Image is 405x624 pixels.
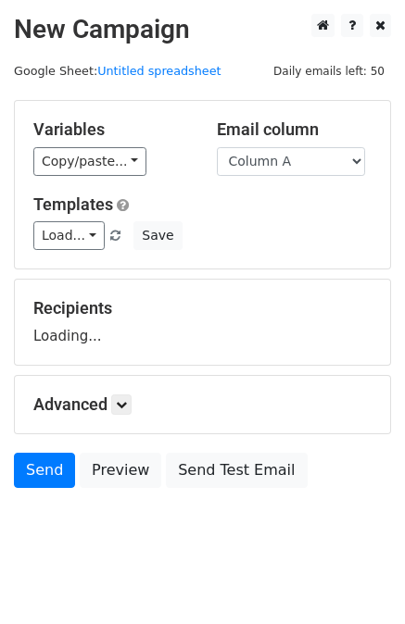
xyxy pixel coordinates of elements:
[33,298,372,318] h5: Recipients
[97,64,221,78] a: Untitled spreadsheet
[33,298,372,346] div: Loading...
[14,64,221,78] small: Google Sheet:
[166,453,307,488] a: Send Test Email
[267,61,391,81] span: Daily emails left: 50
[33,119,189,140] h5: Variables
[80,453,161,488] a: Preview
[33,394,372,415] h5: Advanced
[133,221,182,250] button: Save
[33,147,146,176] a: Copy/paste...
[33,194,113,214] a: Templates
[217,119,373,140] h5: Email column
[33,221,105,250] a: Load...
[267,64,391,78] a: Daily emails left: 50
[14,453,75,488] a: Send
[14,14,391,45] h2: New Campaign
